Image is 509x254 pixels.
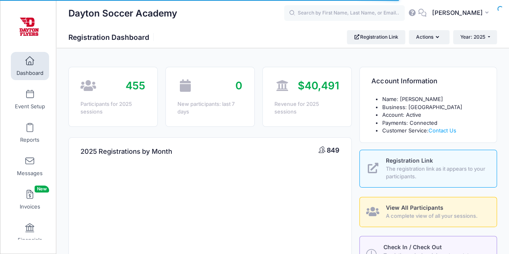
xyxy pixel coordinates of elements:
[15,103,45,110] span: Event Setup
[428,127,456,134] a: Contact Us
[284,5,405,21] input: Search by First Name, Last Name, or Email...
[432,8,482,17] span: [PERSON_NAME]
[11,186,49,214] a: InvoicesNew
[274,100,339,116] div: Revenue for 2025 sessions
[298,79,339,92] span: $40,491
[18,237,42,244] span: Financials
[20,203,40,210] span: Invoices
[68,33,156,41] h1: Registration Dashboard
[460,34,485,40] span: Year: 2025
[11,52,49,80] a: Dashboard
[20,136,39,143] span: Reports
[382,103,485,112] li: Business: [GEOGRAPHIC_DATA]
[382,111,485,119] li: Account: Active
[11,219,49,247] a: Financials
[386,157,433,164] span: Registration Link
[383,244,442,250] span: Check In / Check Out
[126,79,145,92] span: 455
[14,12,44,43] img: Dayton Soccer Academy
[371,70,437,93] h4: Account Information
[427,4,497,23] button: [PERSON_NAME]
[80,100,145,116] div: Participants for 2025 sessions
[68,4,177,23] h1: Dayton Soccer Academy
[11,85,49,114] a: Event Setup
[235,79,242,92] span: 0
[16,70,43,76] span: Dashboard
[409,30,449,44] button: Actions
[327,146,339,154] span: 849
[17,170,43,177] span: Messages
[382,127,485,135] li: Customer Service:
[11,119,49,147] a: Reports
[35,186,49,192] span: New
[453,30,497,44] button: Year: 2025
[177,100,242,116] div: New participants: last 7 days
[347,30,405,44] a: Registration Link
[359,150,497,188] a: Registration Link The registration link as it appears to your participants.
[386,165,487,181] span: The registration link as it appears to your participants.
[386,212,487,220] span: A complete view of all your sessions.
[382,119,485,127] li: Payments: Connected
[386,204,443,211] span: View All Participants
[0,8,57,47] a: Dayton Soccer Academy
[11,152,49,180] a: Messages
[80,140,172,163] h4: 2025 Registrations by Month
[359,197,497,227] a: View All Participants A complete view of all your sessions.
[382,95,485,103] li: Name: [PERSON_NAME]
